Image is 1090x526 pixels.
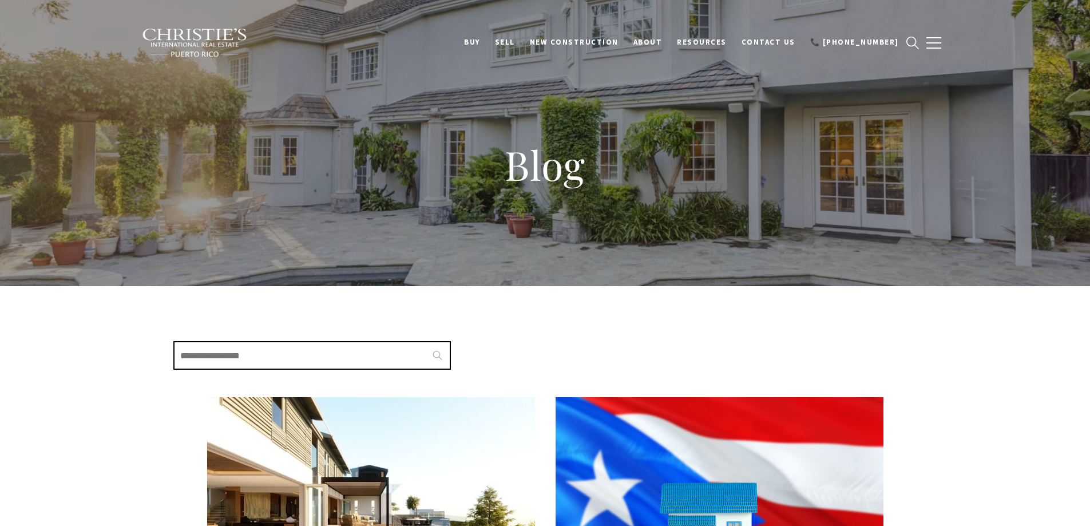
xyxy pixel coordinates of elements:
[487,31,522,53] a: SELL
[803,31,906,53] a: 📞 [PHONE_NUMBER]
[742,37,795,47] span: Contact Us
[626,31,670,53] a: About
[669,31,734,53] a: Resources
[810,37,899,47] span: 📞 [PHONE_NUMBER]
[142,28,248,58] img: Christie's International Real Estate black text logo
[457,31,487,53] a: BUY
[316,140,774,190] h1: Blog
[530,37,619,47] span: New Construction
[522,31,626,53] a: New Construction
